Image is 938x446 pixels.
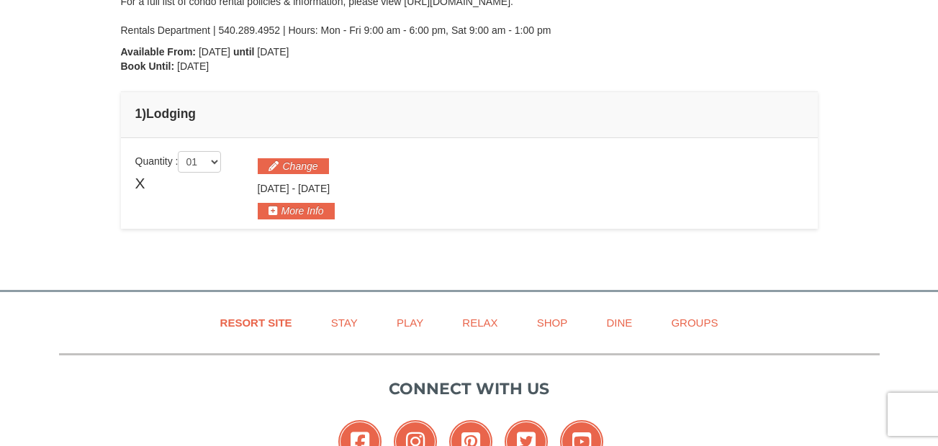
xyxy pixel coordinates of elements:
[298,183,330,194] span: [DATE]
[202,306,310,339] a: Resort Site
[177,60,209,72] span: [DATE]
[135,173,145,194] span: X
[258,203,335,219] button: More Info
[258,158,329,174] button: Change
[233,46,255,58] strong: until
[121,46,197,58] strong: Available From:
[121,60,175,72] strong: Book Until:
[379,306,441,339] a: Play
[257,46,289,58] span: [DATE]
[199,46,230,58] span: [DATE]
[653,306,736,339] a: Groups
[313,306,376,339] a: Stay
[588,306,650,339] a: Dine
[292,183,295,194] span: -
[135,106,803,121] h4: 1 Lodging
[135,155,222,167] span: Quantity :
[444,306,515,339] a: Relax
[258,183,289,194] span: [DATE]
[142,106,146,121] span: )
[519,306,586,339] a: Shop
[59,377,880,401] p: Connect with us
